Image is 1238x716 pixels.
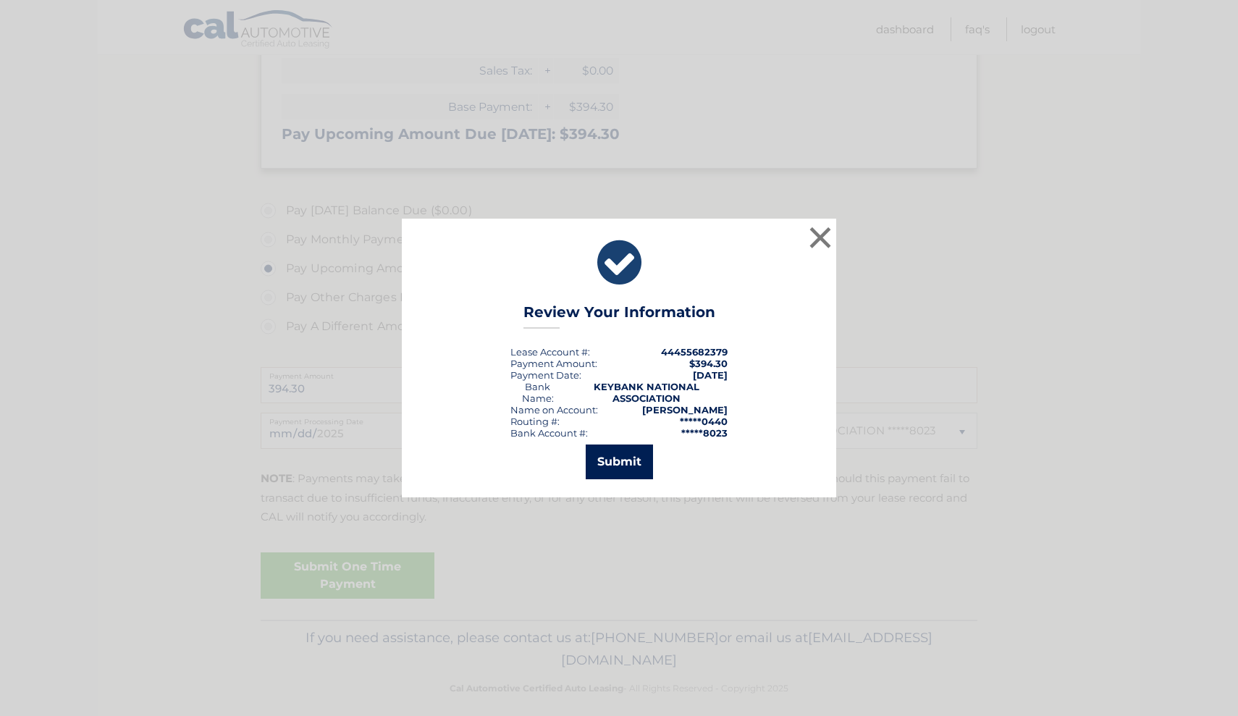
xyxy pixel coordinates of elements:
[689,358,728,369] span: $394.30
[523,303,715,329] h3: Review Your Information
[510,427,588,439] div: Bank Account #:
[661,346,728,358] strong: 44455682379
[510,358,597,369] div: Payment Amount:
[806,223,835,252] button: ×
[510,369,581,381] div: :
[510,381,565,404] div: Bank Name:
[510,346,590,358] div: Lease Account #:
[642,404,728,416] strong: [PERSON_NAME]
[510,369,579,381] span: Payment Date
[594,381,699,404] strong: KEYBANK NATIONAL ASSOCIATION
[586,445,653,479] button: Submit
[693,369,728,381] span: [DATE]
[510,416,560,427] div: Routing #:
[510,404,598,416] div: Name on Account:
